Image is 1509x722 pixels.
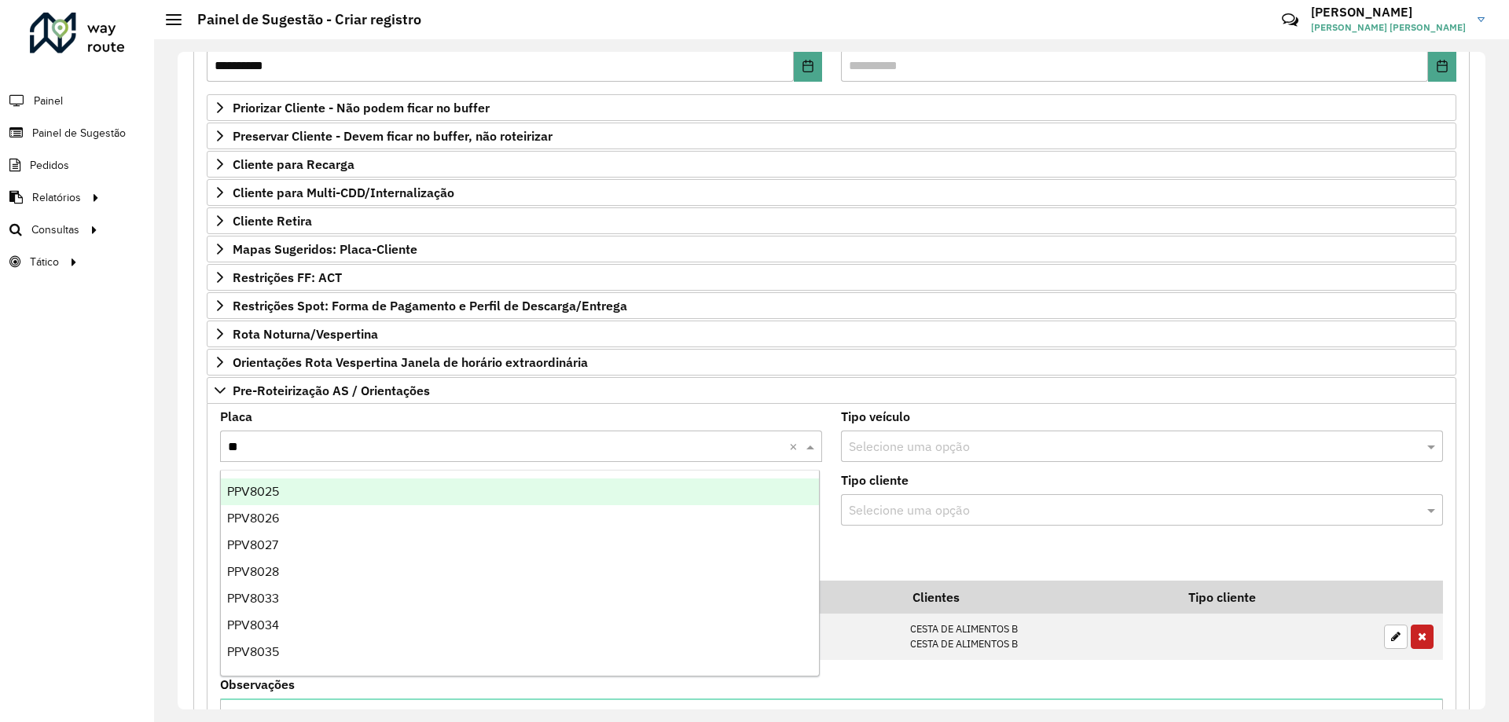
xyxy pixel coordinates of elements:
[227,538,278,552] span: PPV8027
[227,592,279,605] span: PPV8033
[31,222,79,238] span: Consultas
[1311,5,1466,20] h3: [PERSON_NAME]
[1428,50,1456,82] button: Choose Date
[227,645,279,658] span: PPV8035
[207,123,1456,149] a: Preservar Cliente - Devem ficar no buffer, não roteirizar
[233,101,490,114] span: Priorizar Cliente - Não podem ficar no buffer
[30,254,59,270] span: Tático
[233,214,312,227] span: Cliente Retira
[207,292,1456,319] a: Restrições Spot: Forma de Pagamento e Perfil de Descarga/Entrega
[841,407,910,426] label: Tipo veículo
[207,151,1456,178] a: Cliente para Recarga
[901,581,1177,614] th: Clientes
[233,186,454,199] span: Cliente para Multi-CDD/Internalização
[233,356,588,368] span: Orientações Rota Vespertina Janela de horário extraordinária
[227,618,279,632] span: PPV8034
[220,675,295,694] label: Observações
[207,94,1456,121] a: Priorizar Cliente - Não podem ficar no buffer
[32,189,81,206] span: Relatórios
[233,328,378,340] span: Rota Noturna/Vespertina
[227,511,279,525] span: PPV8026
[30,157,69,174] span: Pedidos
[1273,3,1307,37] a: Contato Rápido
[227,565,279,578] span: PPV8028
[233,299,627,312] span: Restrições Spot: Forma de Pagamento e Perfil de Descarga/Entrega
[1311,20,1466,35] span: [PERSON_NAME] [PERSON_NAME]
[207,236,1456,262] a: Mapas Sugeridos: Placa-Cliente
[233,158,354,170] span: Cliente para Recarga
[794,50,822,82] button: Choose Date
[233,384,430,397] span: Pre-Roteirização AS / Orientações
[841,471,909,489] label: Tipo cliente
[220,470,820,676] ng-dropdown-panel: Options list
[207,377,1456,404] a: Pre-Roteirização AS / Orientações
[1177,581,1375,614] th: Tipo cliente
[233,271,342,284] span: Restrições FF: ACT
[227,485,279,498] span: PPV8025
[34,93,63,109] span: Painel
[233,130,553,142] span: Preservar Cliente - Devem ficar no buffer, não roteirizar
[233,243,417,255] span: Mapas Sugeridos: Placa-Cliente
[207,179,1456,206] a: Cliente para Multi-CDD/Internalização
[207,321,1456,347] a: Rota Noturna/Vespertina
[32,125,126,141] span: Painel de Sugestão
[207,264,1456,291] a: Restrições FF: ACT
[901,614,1177,660] td: CESTA DE ALIMENTOS B CESTA DE ALIMENTOS B
[182,11,421,28] h2: Painel de Sugestão - Criar registro
[789,437,802,456] span: Clear all
[220,407,252,426] label: Placa
[207,207,1456,234] a: Cliente Retira
[207,349,1456,376] a: Orientações Rota Vespertina Janela de horário extraordinária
